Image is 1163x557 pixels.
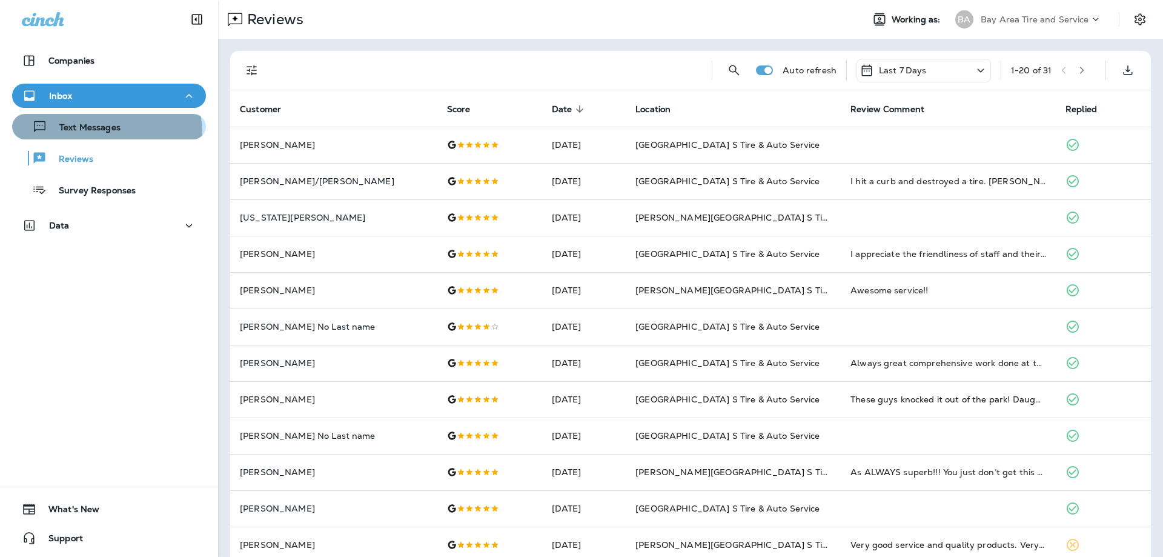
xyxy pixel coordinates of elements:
[240,358,428,368] p: [PERSON_NAME]
[1065,104,1113,115] span: Replied
[47,122,121,134] p: Text Messages
[240,395,428,404] p: [PERSON_NAME]
[635,358,820,369] span: [GEOGRAPHIC_DATA] S Tire & Auto Service
[12,114,206,139] button: Text Messages
[240,504,428,513] p: [PERSON_NAME]
[49,221,70,230] p: Data
[850,466,1046,478] div: As ALWAYS superb!!! You just don’t get this kind of great service and advice on many places these...
[1065,104,1097,115] span: Replied
[240,140,428,150] p: [PERSON_NAME]
[635,430,820,441] span: [GEOGRAPHIC_DATA] S Tire & Auto Service
[240,104,281,115] span: Customer
[635,539,895,550] span: [PERSON_NAME][GEOGRAPHIC_DATA] S Tire & Auto Service
[240,58,264,82] button: Filters
[542,345,626,381] td: [DATE]
[635,321,820,332] span: [GEOGRAPHIC_DATA] S Tire & Auto Service
[240,249,428,259] p: [PERSON_NAME]
[542,163,626,199] td: [DATE]
[12,48,206,73] button: Companies
[542,454,626,490] td: [DATE]
[542,127,626,163] td: [DATE]
[542,381,626,418] td: [DATE]
[240,213,428,222] p: [US_STATE][PERSON_NAME]
[635,394,820,405] span: [GEOGRAPHIC_DATA] S Tire & Auto Service
[447,104,471,115] span: Score
[542,309,626,345] td: [DATE]
[635,467,895,478] span: [PERSON_NAME][GEOGRAPHIC_DATA] S Tire & Auto Service
[542,199,626,236] td: [DATE]
[240,431,428,441] p: [PERSON_NAME] No Last name
[635,285,895,296] span: [PERSON_NAME][GEOGRAPHIC_DATA] S Tire & Auto Service
[552,104,588,115] span: Date
[447,104,486,115] span: Score
[722,58,746,82] button: Search Reviews
[850,357,1046,369] div: Always great comprehensive work done at this shop. Friendly staff who sort out all of the family ...
[981,15,1089,24] p: Bay Area Tire and Service
[240,176,428,186] p: [PERSON_NAME]/[PERSON_NAME]
[850,104,940,115] span: Review Comment
[879,65,927,75] p: Last 7 Days
[49,91,72,101] p: Inbox
[242,10,303,28] p: Reviews
[12,145,206,171] button: Reviews
[12,84,206,108] button: Inbox
[850,539,1046,551] div: Very good service and quality products. Very nice staff
[36,504,99,519] span: What's New
[12,526,206,550] button: Support
[47,185,136,197] p: Survey Responses
[1011,65,1052,75] div: 1 - 20 of 31
[542,418,626,454] td: [DATE]
[47,154,93,165] p: Reviews
[542,236,626,272] td: [DATE]
[542,490,626,527] td: [DATE]
[635,176,820,187] span: [GEOGRAPHIC_DATA] S Tire & Auto Service
[850,393,1046,405] div: These guys knocked it out of the park! Daughter’s check engine light shows on the way to work on ...
[48,56,94,65] p: Companies
[240,285,428,295] p: [PERSON_NAME]
[892,15,943,25] span: Working as:
[180,7,214,32] button: Collapse Sidebar
[542,272,626,309] td: [DATE]
[12,177,206,202] button: Survey Responses
[635,212,895,223] span: [PERSON_NAME][GEOGRAPHIC_DATA] S Tire & Auto Service
[240,467,428,477] p: [PERSON_NAME]
[12,213,206,238] button: Data
[1116,58,1140,82] button: Export as CSV
[850,104,924,115] span: Review Comment
[240,540,428,550] p: [PERSON_NAME]
[635,503,820,514] span: [GEOGRAPHIC_DATA] S Tire & Auto Service
[635,104,671,115] span: Location
[850,248,1046,260] div: I appreciate the friendliness of staff and their expertise!
[850,284,1046,296] div: Awesome service!!
[850,175,1046,187] div: I hit a curb and destroyed a tire. Jake was wonderful at explaining to me what needed to be done....
[635,248,820,259] span: [GEOGRAPHIC_DATA] S Tire & Auto Service
[955,10,973,28] div: BA
[635,139,820,150] span: [GEOGRAPHIC_DATA] S Tire & Auto Service
[240,104,297,115] span: Customer
[783,65,837,75] p: Auto refresh
[36,533,83,548] span: Support
[1129,8,1151,30] button: Settings
[240,322,428,332] p: [PERSON_NAME] No Last name
[12,497,206,521] button: What's New
[635,104,686,115] span: Location
[552,104,572,115] span: Date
